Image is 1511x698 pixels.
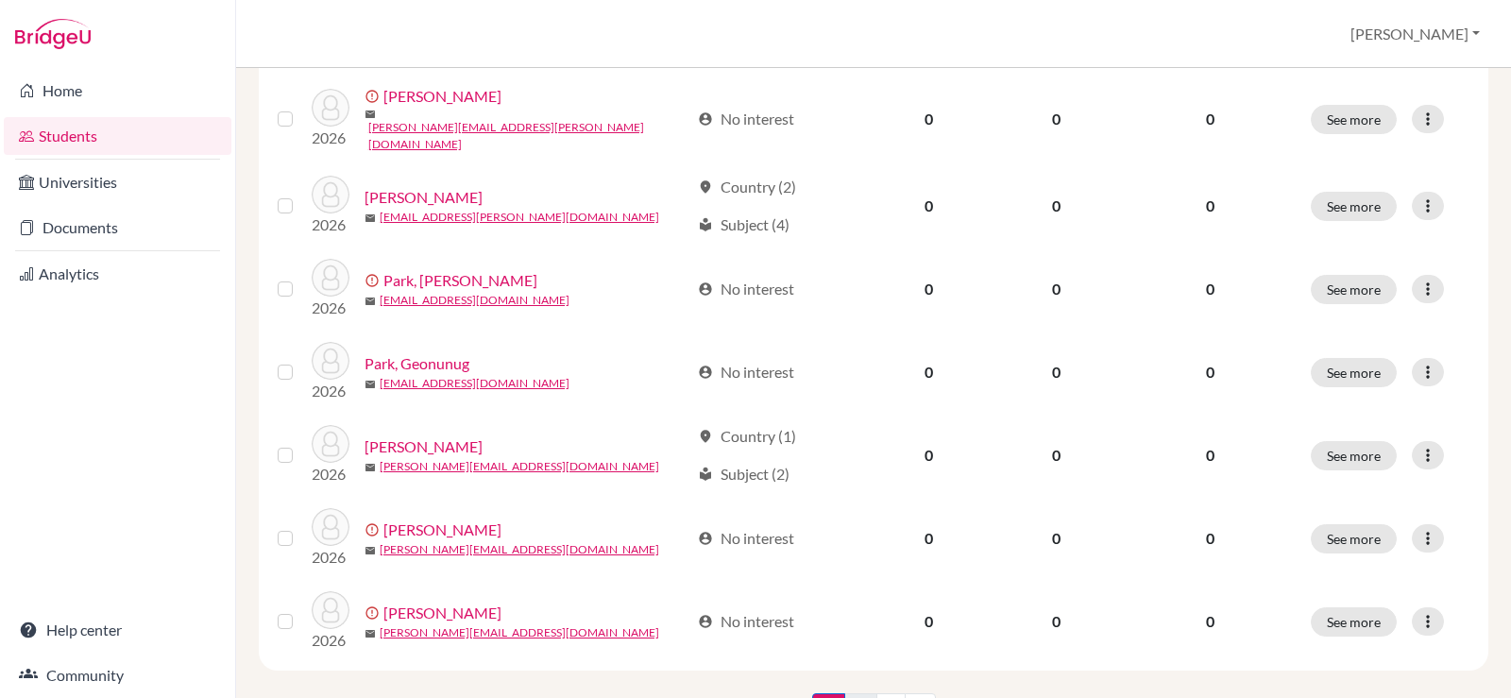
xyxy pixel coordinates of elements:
[383,602,501,624] a: [PERSON_NAME]
[312,127,349,149] p: 2026
[383,85,501,108] a: [PERSON_NAME]
[365,273,383,288] span: error_outline
[698,108,794,130] div: No interest
[312,342,349,380] img: Park, Geonunug
[383,519,501,541] a: [PERSON_NAME]
[312,463,349,485] p: 2026
[365,545,376,556] span: mail
[698,213,789,236] div: Subject (4)
[365,462,376,473] span: mail
[1311,524,1397,553] button: See more
[4,163,231,201] a: Universities
[312,213,349,236] p: 2026
[312,89,349,127] img: Liscano, Josh
[1132,108,1288,130] p: 0
[991,247,1121,331] td: 0
[4,72,231,110] a: Home
[698,531,713,546] span: account_circle
[380,541,659,558] a: [PERSON_NAME][EMAIL_ADDRESS][DOMAIN_NAME]
[867,331,991,414] td: 0
[1342,16,1488,52] button: [PERSON_NAME]
[1132,278,1288,300] p: 0
[1311,441,1397,470] button: See more
[698,463,789,485] div: Subject (2)
[4,209,231,247] a: Documents
[365,109,376,120] span: mail
[1132,444,1288,467] p: 0
[4,611,231,649] a: Help center
[867,74,991,164] td: 0
[365,435,483,458] a: [PERSON_NAME]
[991,74,1121,164] td: 0
[698,361,794,383] div: No interest
[365,352,469,375] a: Park, Geonunug
[15,19,91,49] img: Bridge-U
[1311,607,1397,637] button: See more
[867,164,991,247] td: 0
[380,209,659,226] a: [EMAIL_ADDRESS][PERSON_NAME][DOMAIN_NAME]
[991,414,1121,497] td: 0
[1132,195,1288,217] p: 0
[312,176,349,213] img: Liscano, Josh
[1311,105,1397,134] button: See more
[380,375,569,392] a: [EMAIL_ADDRESS][DOMAIN_NAME]
[383,269,537,292] a: Park, [PERSON_NAME]
[365,379,376,390] span: mail
[312,629,349,652] p: 2026
[4,656,231,694] a: Community
[991,331,1121,414] td: 0
[991,164,1121,247] td: 0
[1132,610,1288,633] p: 0
[312,380,349,402] p: 2026
[365,522,383,537] span: error_outline
[1311,358,1397,387] button: See more
[380,458,659,475] a: [PERSON_NAME][EMAIL_ADDRESS][DOMAIN_NAME]
[991,497,1121,580] td: 0
[698,217,713,232] span: local_library
[365,186,483,209] a: [PERSON_NAME]
[698,278,794,300] div: No interest
[698,610,794,633] div: No interest
[698,614,713,629] span: account_circle
[698,179,713,195] span: location_on
[991,580,1121,663] td: 0
[380,292,569,309] a: [EMAIL_ADDRESS][DOMAIN_NAME]
[698,527,794,550] div: No interest
[312,297,349,319] p: 2026
[365,605,383,621] span: error_outline
[1311,192,1397,221] button: See more
[312,508,349,546] img: Rublik, Julia
[698,176,796,198] div: Country (2)
[867,414,991,497] td: 0
[365,89,383,104] span: error_outline
[1132,361,1288,383] p: 0
[698,467,713,482] span: local_library
[4,255,231,293] a: Analytics
[4,117,231,155] a: Students
[365,213,376,224] span: mail
[698,425,796,448] div: Country (1)
[312,425,349,463] img: Rublik, Julia
[698,365,713,380] span: account_circle
[380,624,659,641] a: [PERSON_NAME][EMAIL_ADDRESS][DOMAIN_NAME]
[368,119,689,153] a: [PERSON_NAME][EMAIL_ADDRESS][PERSON_NAME][DOMAIN_NAME]
[867,497,991,580] td: 0
[312,259,349,297] img: Park, Geo Nung
[698,111,713,127] span: account_circle
[1311,275,1397,304] button: See more
[698,429,713,444] span: location_on
[867,247,991,331] td: 0
[867,580,991,663] td: 0
[365,296,376,307] span: mail
[698,281,713,297] span: account_circle
[1132,527,1288,550] p: 0
[365,628,376,639] span: mail
[312,546,349,569] p: 2026
[312,591,349,629] img: Ryu, Daniel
